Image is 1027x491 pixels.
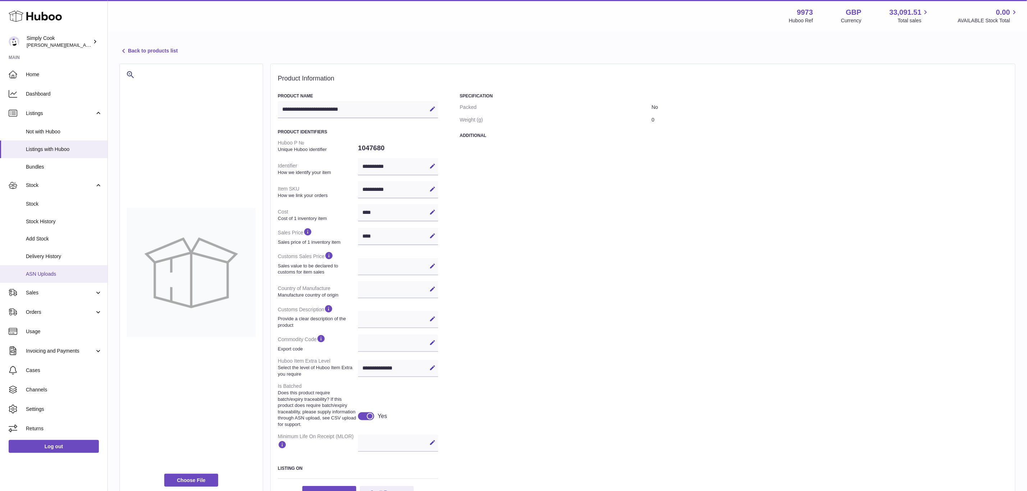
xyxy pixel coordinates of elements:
span: Stock [26,182,95,189]
strong: 9973 [797,8,813,17]
dt: Weight (g) [460,114,652,126]
span: Stock History [26,218,102,225]
h2: Product Information [278,75,1008,83]
h3: Listing On [278,465,438,471]
dt: Cost [278,206,358,224]
dt: Country of Manufacture [278,282,358,301]
strong: Sales price of 1 inventory item [278,239,356,245]
a: 0.00 AVAILABLE Stock Total [958,8,1018,24]
strong: Manufacture country of origin [278,292,356,298]
div: Huboo Ref [789,17,813,24]
dt: Customs Description [278,301,358,331]
span: Cases [26,367,102,374]
dt: Identifier [278,160,358,178]
span: AVAILABLE Stock Total [958,17,1018,24]
span: Total sales [898,17,930,24]
span: Not with Huboo [26,128,102,135]
img: emma@simplycook.com [9,36,19,47]
strong: Cost of 1 inventory item [278,215,356,222]
span: Sales [26,289,95,296]
span: Listings with Huboo [26,146,102,153]
dt: Huboo Item Extra Level [278,355,358,380]
span: 0.00 [996,8,1010,17]
dt: Huboo P № [278,137,358,155]
span: Choose File [164,474,218,487]
span: Settings [26,406,102,413]
span: Delivery History [26,253,102,260]
dd: No [652,101,1008,114]
span: Add Stock [26,235,102,242]
strong: Select the level of Huboo Item Extra you require [278,364,356,377]
div: Currency [841,17,862,24]
dt: Sales Price [278,224,358,248]
span: Listings [26,110,95,117]
dd: 1047680 [358,141,438,156]
img: no-photo-large.jpg [127,208,256,337]
h3: Product Identifiers [278,129,438,135]
strong: Export code [278,346,356,352]
span: Orders [26,309,95,316]
dt: Packed [460,101,652,114]
span: Invoicing and Payments [26,348,95,354]
span: Bundles [26,164,102,170]
span: Channels [26,386,102,393]
h3: Specification [460,93,1008,99]
span: Returns [26,425,102,432]
span: 33,091.51 [889,8,921,17]
strong: GBP [846,8,861,17]
div: Simply Cook [27,35,91,49]
h3: Additional [460,133,1008,138]
span: Stock [26,201,102,207]
dt: Commodity Code [278,331,358,355]
span: Home [26,71,102,78]
span: ASN Uploads [26,271,102,277]
span: [PERSON_NAME][EMAIL_ADDRESS][DOMAIN_NAME] [27,42,144,48]
dd: 0 [652,114,1008,126]
strong: Provide a clear description of the product [278,316,356,328]
h3: Product Name [278,93,438,99]
a: Log out [9,440,99,453]
strong: How we link your orders [278,192,356,199]
a: Back to products list [119,47,178,55]
dt: Customs Sales Price [278,248,358,278]
div: Yes [378,412,387,420]
strong: Does this product require batch/expiry traceability? If this product does require batch/expiry tr... [278,390,356,427]
strong: Unique Huboo identifier [278,146,356,153]
span: Usage [26,328,102,335]
dt: Minimum Life On Receipt (MLOR) [278,430,358,454]
strong: Sales value to be declared to customs for item sales [278,263,356,275]
span: Dashboard [26,91,102,97]
dt: Is Batched [278,380,358,430]
strong: How we identify your item [278,169,356,176]
dt: Item SKU [278,183,358,201]
a: 33,091.51 Total sales [889,8,930,24]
